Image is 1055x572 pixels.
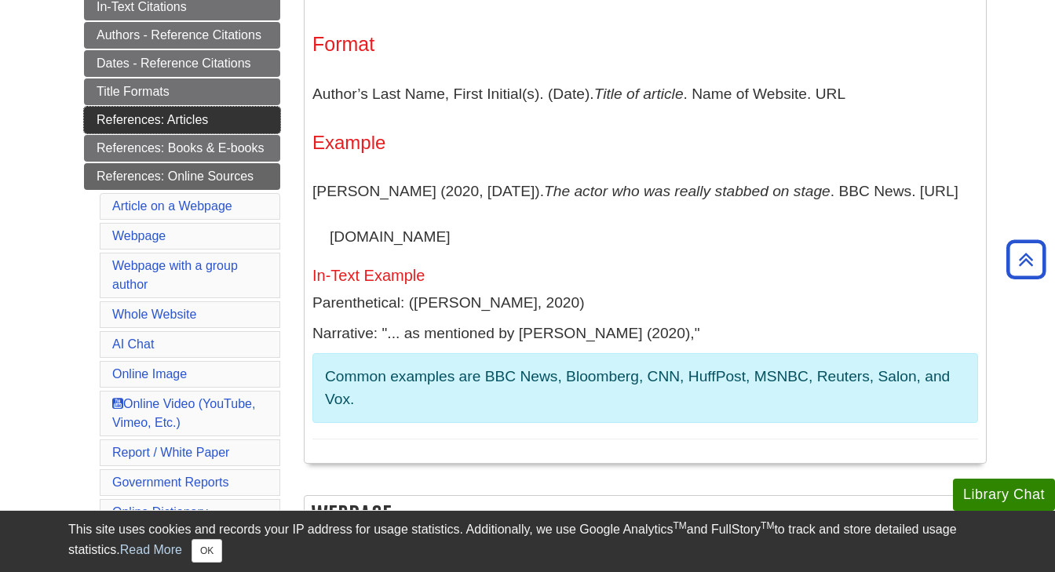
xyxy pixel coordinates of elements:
[312,33,978,56] h3: Format
[953,479,1055,511] button: Library Chat
[84,163,280,190] a: References: Online Sources
[192,539,222,563] button: Close
[84,50,280,77] a: Dates - Reference Citations
[84,107,280,133] a: References: Articles
[594,86,684,102] i: Title of article
[312,292,978,315] p: Parenthetical: ([PERSON_NAME], 2020)
[325,366,966,411] p: Common examples are BBC News, Bloomberg, CNN, HuffPost, MSNBC, Reuters, Salon, and Vox.
[84,135,280,162] a: References: Books & E-books
[112,337,154,351] a: AI Chat
[544,183,830,199] i: The actor who was really stabbed on stage
[112,446,229,459] a: Report / White Paper
[112,475,229,489] a: Government Reports
[112,229,166,242] a: Webpage
[312,133,978,153] h4: Example
[68,520,987,563] div: This site uses cookies and records your IP address for usage statistics. Additionally, we use Goo...
[112,199,232,213] a: Article on a Webpage
[1001,249,1051,270] a: Back to Top
[312,169,978,259] p: [PERSON_NAME] (2020, [DATE]). . BBC News. [URL][DOMAIN_NAME]
[120,543,182,556] a: Read More
[673,520,686,531] sup: TM
[112,308,196,321] a: Whole Website
[761,520,774,531] sup: TM
[312,267,978,284] h5: In-Text Example
[312,322,978,345] p: Narrative: "... as mentioned by [PERSON_NAME] (2020),"
[84,22,280,49] a: Authors - Reference Citations
[112,505,210,556] a: Online Dictionary, Thesaurus, or Encyclopedia
[112,259,238,291] a: Webpage with a group author
[305,496,986,537] h2: Webpage
[312,71,978,117] p: Author’s Last Name, First Initial(s). (Date). . Name of Website. URL
[84,78,280,105] a: Title Formats
[112,397,255,429] a: Online Video (YouTube, Vimeo, Etc.)
[112,367,187,381] a: Online Image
